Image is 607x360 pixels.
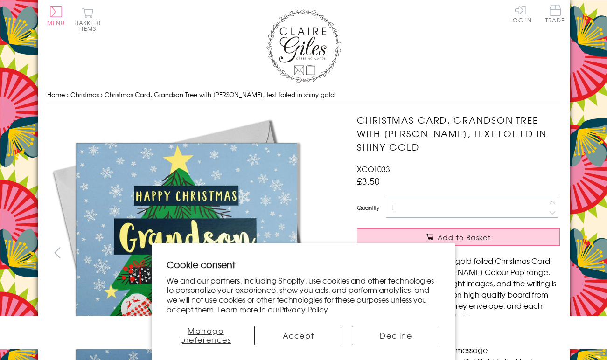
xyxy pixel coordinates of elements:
a: Home [47,90,65,99]
a: Trade [545,5,565,25]
span: £3.50 [357,174,380,187]
a: Privacy Policy [279,304,328,315]
span: Christmas Card, Grandson Tree with [PERSON_NAME], text foiled in shiny gold [105,90,335,99]
img: Claire Giles Greetings Cards [266,9,341,83]
span: Trade [545,5,565,23]
p: We and our partners, including Shopify, use cookies and other technologies to personalize your ex... [167,276,440,314]
span: Menu [47,19,65,27]
button: Accept [254,326,343,345]
button: Basket0 items [75,7,101,31]
button: Menu [47,6,65,26]
li: Blank inside for your own message [366,344,560,355]
button: next [317,242,338,263]
button: Manage preferences [167,326,244,345]
button: Decline [352,326,440,345]
a: Log In [509,5,532,23]
span: › [101,90,103,99]
span: Manage preferences [180,325,231,345]
a: Christmas [70,90,99,99]
span: Add to Basket [438,233,491,242]
span: 0 items [79,19,101,33]
button: prev [47,242,68,263]
h2: Cookie consent [167,258,440,271]
nav: breadcrumbs [47,85,560,104]
p: A beautiful, contemporary, gold foiled Christmas Card from the amazing [PERSON_NAME] Colour Pop r... [357,255,560,322]
button: Add to Basket [357,228,560,246]
h1: Christmas Card, Grandson Tree with [PERSON_NAME], text foiled in shiny gold [357,113,560,153]
span: XCOL033 [357,163,390,174]
label: Quantity [357,203,379,212]
span: › [67,90,69,99]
